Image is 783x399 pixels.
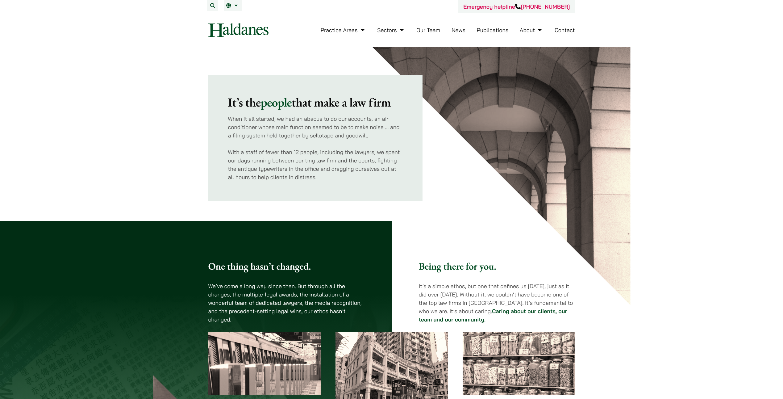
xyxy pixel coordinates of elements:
[226,3,239,8] a: EN
[520,27,543,34] a: About
[477,27,509,34] a: Publications
[555,27,575,34] a: Contact
[452,27,465,34] a: News
[228,115,403,140] p: When it all started, we had an abacus to do our accounts, an air conditioner whose main function ...
[419,260,575,272] h3: Being there for you.
[463,3,570,10] a: Emergency helpline[PHONE_NUMBER]
[419,308,567,323] a: Caring about our clients, our team and our community.
[419,282,575,324] p: It’s a simple ethos, but one that defines us [DATE], just as it did over [DATE]. Without it, we c...
[416,27,440,34] a: Our Team
[321,27,366,34] a: Practice Areas
[228,95,403,110] h2: It’s the that make a law firm
[208,260,364,272] h3: One thing hasn’t changed.
[208,282,364,324] p: We’ve come a long way since then. But through all the changes, the multiple-legal awards, the ins...
[228,148,403,181] p: With a staff of fewer than 12 people, including the lawyers, we spent our days running between ou...
[208,23,269,37] img: Logo of Haldanes
[261,94,292,110] mark: people
[377,27,405,34] a: Sectors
